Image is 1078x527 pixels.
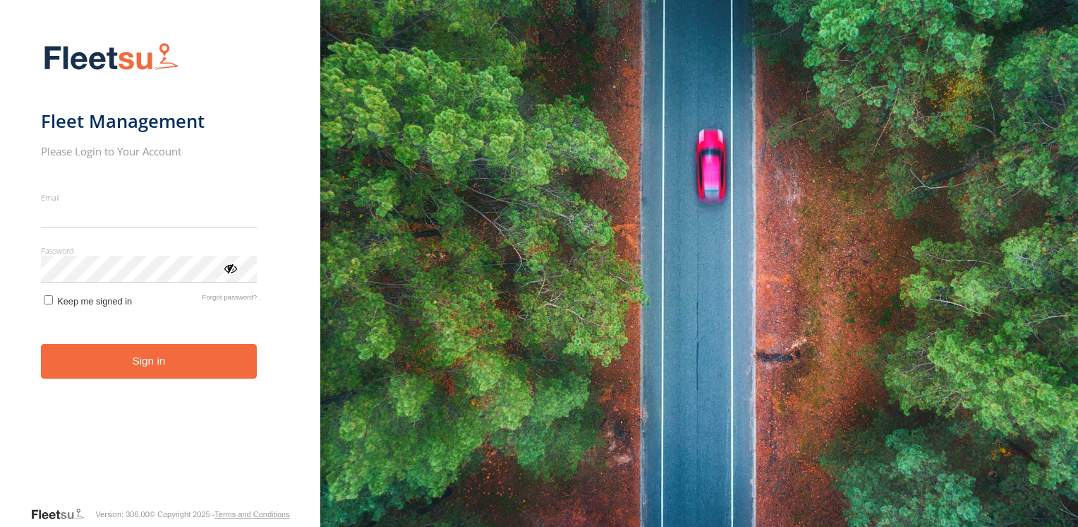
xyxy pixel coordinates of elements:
input: Keep me signed in [44,295,53,304]
label: Password [41,245,258,256]
h2: Please Login to Your Account [41,144,258,158]
h1: Fleet Management [41,109,258,133]
label: Email [41,192,258,203]
div: ViewPassword [223,261,237,275]
img: Fleetsu [41,40,182,76]
a: Visit our Website [30,507,95,521]
a: Terms and Conditions [214,510,289,519]
span: Keep me signed in [57,296,132,307]
a: Forgot password? [202,293,257,307]
div: © Copyright 2025 - [150,510,290,519]
form: main [41,34,280,506]
button: Sign in [41,344,258,379]
div: Version: 306.00 [95,510,149,519]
